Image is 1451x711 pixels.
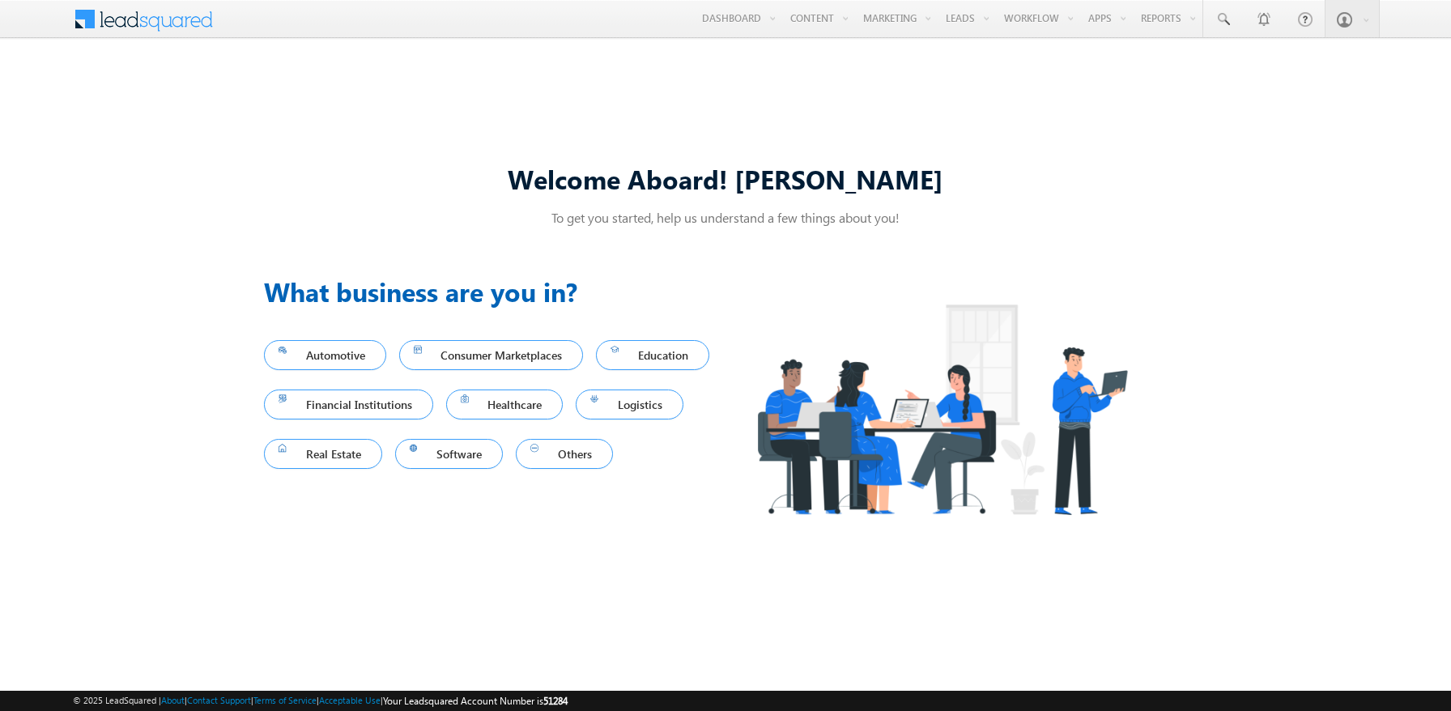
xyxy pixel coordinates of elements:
[383,695,568,707] span: Your Leadsquared Account Number is
[410,443,489,465] span: Software
[725,272,1158,547] img: Industry.png
[319,695,381,705] a: Acceptable Use
[264,272,725,311] h3: What business are you in?
[279,344,372,366] span: Automotive
[611,344,695,366] span: Education
[461,394,549,415] span: Healthcare
[161,695,185,705] a: About
[590,394,669,415] span: Logistics
[279,443,368,465] span: Real Estate
[414,344,569,366] span: Consumer Marketplaces
[279,394,419,415] span: Financial Institutions
[187,695,251,705] a: Contact Support
[264,161,1187,196] div: Welcome Aboard! [PERSON_NAME]
[264,209,1187,226] p: To get you started, help us understand a few things about you!
[543,695,568,707] span: 51284
[530,443,598,465] span: Others
[253,695,317,705] a: Terms of Service
[73,693,568,709] span: © 2025 LeadSquared | | | | |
